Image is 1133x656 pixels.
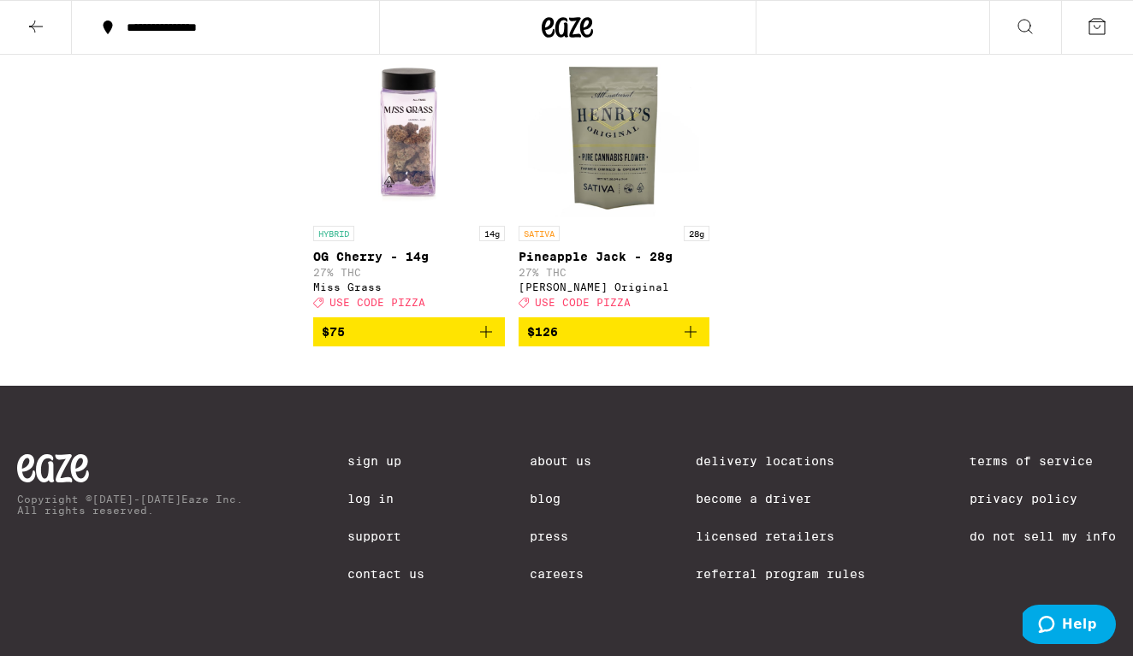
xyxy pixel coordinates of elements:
[313,250,505,263] p: OG Cherry - 14g
[530,454,591,468] a: About Us
[313,317,505,346] button: Add to bag
[313,46,505,316] a: Open page for OG Cherry - 14g from Miss Grass
[527,325,558,339] span: $126
[313,226,354,241] p: HYBRID
[17,493,243,516] p: Copyright © [DATE]-[DATE] Eaze Inc. All rights reserved.
[519,250,710,263] p: Pineapple Jack - 28g
[528,46,699,217] img: Henry's Original - Pineapple Jack - 28g
[519,46,710,316] a: Open page for Pineapple Jack - 28g from Henry's Original
[322,325,345,339] span: $75
[970,492,1116,505] a: Privacy Policy
[970,454,1116,468] a: Terms of Service
[696,454,865,468] a: Delivery Locations
[696,567,865,581] a: Referral Program Rules
[519,317,710,346] button: Add to bag
[347,492,424,505] a: Log In
[347,529,424,543] a: Support
[530,492,591,505] a: Blog
[479,226,505,241] p: 14g
[347,454,424,468] a: Sign Up
[1023,605,1116,647] iframe: Opens a widget where you can find more information
[519,267,710,278] p: 27% THC
[530,567,591,581] a: Careers
[696,529,865,543] a: Licensed Retailers
[313,267,505,278] p: 27% THC
[329,298,425,309] span: USE CODE PIZZA
[347,567,424,581] a: Contact Us
[323,46,495,217] img: Miss Grass - OG Cherry - 14g
[684,226,709,241] p: 28g
[970,529,1116,543] a: Do Not Sell My Info
[535,298,631,309] span: USE CODE PIZZA
[519,281,710,293] div: [PERSON_NAME] Original
[313,281,505,293] div: Miss Grass
[519,226,560,241] p: SATIVA
[530,529,591,543] a: Press
[696,492,865,505] a: Become a Driver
